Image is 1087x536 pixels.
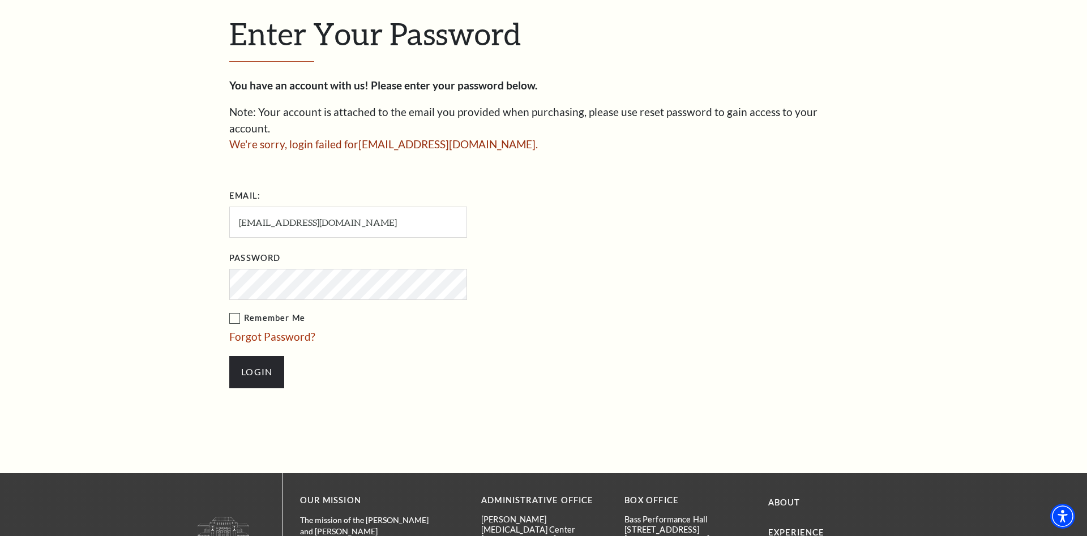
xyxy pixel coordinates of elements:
[768,498,801,507] a: About
[300,494,442,508] p: OUR MISSION
[1050,504,1075,529] div: Accessibility Menu
[229,79,369,92] strong: You have an account with us!
[371,79,537,92] strong: Please enter your password below.
[229,311,580,325] label: Remember Me
[229,356,284,388] input: Login
[481,494,607,508] p: Administrative Office
[229,189,260,203] label: Email:
[229,207,467,238] input: Required
[229,251,280,265] label: Password
[624,494,751,508] p: BOX OFFICE
[481,514,607,534] p: [PERSON_NAME][MEDICAL_DATA] Center
[229,104,858,136] p: Note: Your account is attached to the email you provided when purchasing, please use reset passwo...
[229,330,315,343] a: Forgot Password?
[624,525,751,534] p: [STREET_ADDRESS]
[229,138,538,151] span: We're sorry, login failed for [EMAIL_ADDRESS][DOMAIN_NAME] .
[624,514,751,524] p: Bass Performance Hall
[229,15,521,52] span: Enter Your Password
